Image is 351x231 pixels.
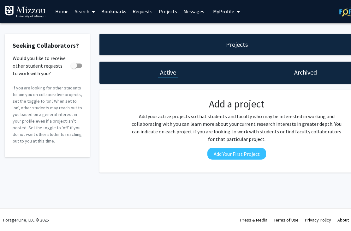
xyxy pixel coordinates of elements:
[337,217,349,223] a: About
[52,0,72,22] a: Home
[226,40,248,49] h1: Projects
[5,6,46,18] img: University of Missouri Logo
[98,0,129,22] a: Bookmarks
[3,209,49,231] div: ForagerOne, LLC © 2025
[72,0,98,22] a: Search
[156,0,180,22] a: Projects
[130,112,344,143] p: Add your active projects so that students and faculty who may be interested in working and collab...
[5,203,27,226] iframe: Chat
[240,217,267,223] a: Press & Media
[274,217,299,223] a: Terms of Use
[180,0,207,22] a: Messages
[213,8,234,15] span: My Profile
[130,98,344,110] h2: Add a project
[129,0,156,22] a: Requests
[294,68,317,77] h1: Archived
[160,68,176,77] h1: Active
[305,217,331,223] a: Privacy Policy
[207,148,266,160] button: Add Your First Project
[13,85,82,144] p: If you are looking for other students to join you on collaborative projects, set the toggle to ‘o...
[13,54,68,77] span: Would you like to receive other student requests to work with you?
[13,42,82,49] h2: Seeking Collaborators?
